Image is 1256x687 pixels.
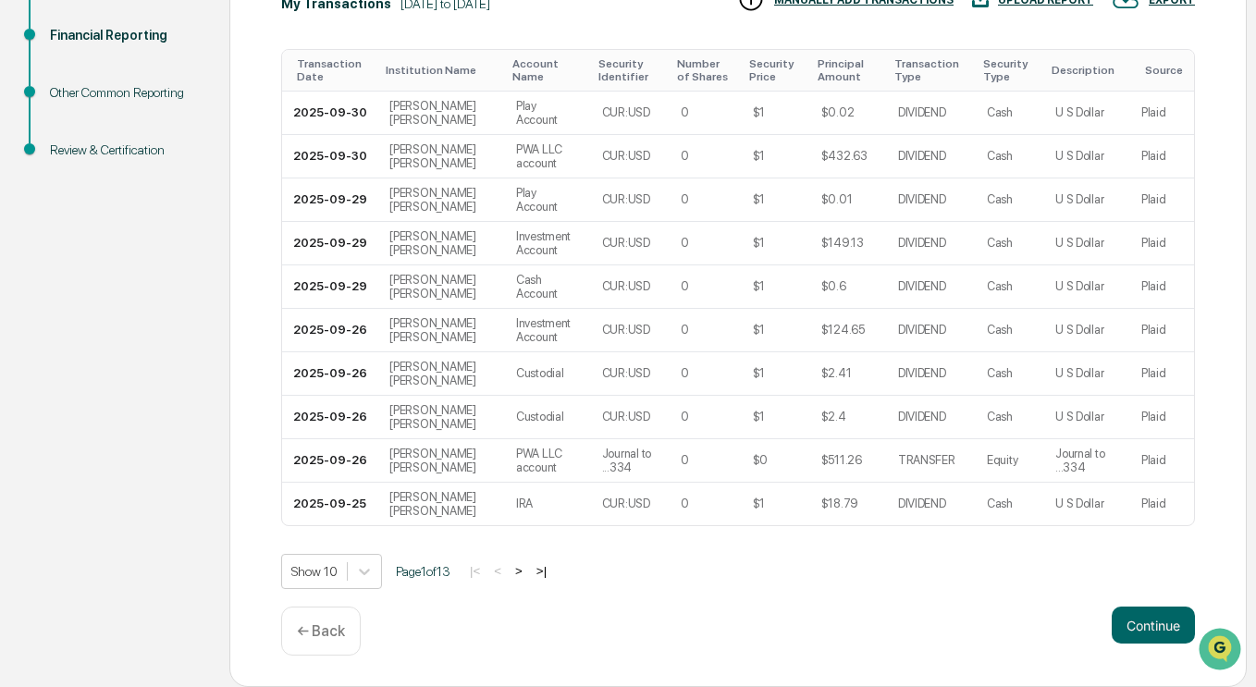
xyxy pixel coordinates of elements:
[818,57,880,83] div: Toggle SortBy
[821,279,846,293] div: $0.6
[898,192,946,206] div: DIVIDEND
[510,563,528,579] button: >
[598,57,663,83] div: Toggle SortBy
[386,64,498,77] div: Toggle SortBy
[50,83,200,103] div: Other Common Reporting
[134,235,149,250] div: 🗄️
[1055,149,1103,163] div: U S Dollar
[1055,236,1103,250] div: U S Dollar
[1112,607,1195,644] button: Continue
[505,135,591,178] td: PWA LLC account
[987,323,1013,337] div: Cash
[1130,439,1194,483] td: Plaid
[153,233,229,251] span: Attestations
[821,149,868,163] div: $432.63
[898,497,946,510] div: DIVIDEND
[602,149,650,163] div: CUR:USD
[753,192,765,206] div: $1
[505,92,591,135] td: Play Account
[396,564,450,579] span: Page 1 of 13
[753,323,765,337] div: $1
[987,497,1013,510] div: Cash
[898,236,946,250] div: DIVIDEND
[1145,64,1187,77] div: Toggle SortBy
[505,352,591,396] td: Custodial
[753,366,765,380] div: $1
[602,497,650,510] div: CUR:USD
[987,453,1017,467] div: Equity
[389,316,494,344] div: [PERSON_NAME] [PERSON_NAME]
[389,360,494,387] div: [PERSON_NAME] [PERSON_NAME]
[898,366,946,380] div: DIVIDEND
[63,141,303,160] div: Start new chat
[282,178,378,222] td: 2025-09-29
[602,447,659,474] div: Journal to ...334
[821,236,864,250] div: $149.13
[389,403,494,431] div: [PERSON_NAME] [PERSON_NAME]
[297,622,345,640] p: ← Back
[505,396,591,439] td: Custodial
[898,105,946,119] div: DIVIDEND
[987,149,1013,163] div: Cash
[1130,222,1194,265] td: Plaid
[282,265,378,309] td: 2025-09-29
[130,313,224,327] a: Powered byPylon
[602,366,650,380] div: CUR:USD
[681,497,689,510] div: 0
[681,366,689,380] div: 0
[282,222,378,265] td: 2025-09-29
[505,309,591,352] td: Investment Account
[987,366,1013,380] div: Cash
[898,149,946,163] div: DIVIDEND
[602,323,650,337] div: CUR:USD
[1055,323,1103,337] div: U S Dollar
[505,265,591,309] td: Cash Account
[1130,265,1194,309] td: Plaid
[127,226,237,259] a: 🗄️Attestations
[389,490,494,518] div: [PERSON_NAME] [PERSON_NAME]
[505,178,591,222] td: Play Account
[898,279,946,293] div: DIVIDEND
[821,410,846,423] div: $2.4
[488,563,507,579] button: <
[987,192,1013,206] div: Cash
[753,279,765,293] div: $1
[63,160,234,175] div: We're available if you need us!
[282,483,378,525] td: 2025-09-25
[1130,135,1194,178] td: Plaid
[681,279,689,293] div: 0
[18,235,33,250] div: 🖐️
[1055,497,1103,510] div: U S Dollar
[389,142,494,170] div: [PERSON_NAME] [PERSON_NAME]
[389,186,494,214] div: [PERSON_NAME] [PERSON_NAME]
[677,57,733,83] div: Toggle SortBy
[505,222,591,265] td: Investment Account
[1052,64,1123,77] div: Toggle SortBy
[753,453,768,467] div: $0
[753,236,765,250] div: $1
[11,226,127,259] a: 🖐️Preclearance
[1197,626,1247,676] iframe: Open customer support
[753,497,765,510] div: $1
[389,273,494,301] div: [PERSON_NAME] [PERSON_NAME]
[749,57,803,83] div: Toggle SortBy
[681,323,689,337] div: 0
[602,105,650,119] div: CUR:USD
[987,279,1013,293] div: Cash
[821,453,862,467] div: $511.26
[681,105,689,119] div: 0
[1055,366,1103,380] div: U S Dollar
[1130,352,1194,396] td: Plaid
[1055,105,1103,119] div: U S Dollar
[753,105,765,119] div: $1
[894,57,968,83] div: Toggle SortBy
[282,92,378,135] td: 2025-09-30
[37,233,119,251] span: Preclearance
[681,149,689,163] div: 0
[821,105,855,119] div: $0.02
[898,410,946,423] div: DIVIDEND
[602,279,650,293] div: CUR:USD
[821,497,858,510] div: $18.79
[681,192,689,206] div: 0
[987,236,1013,250] div: Cash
